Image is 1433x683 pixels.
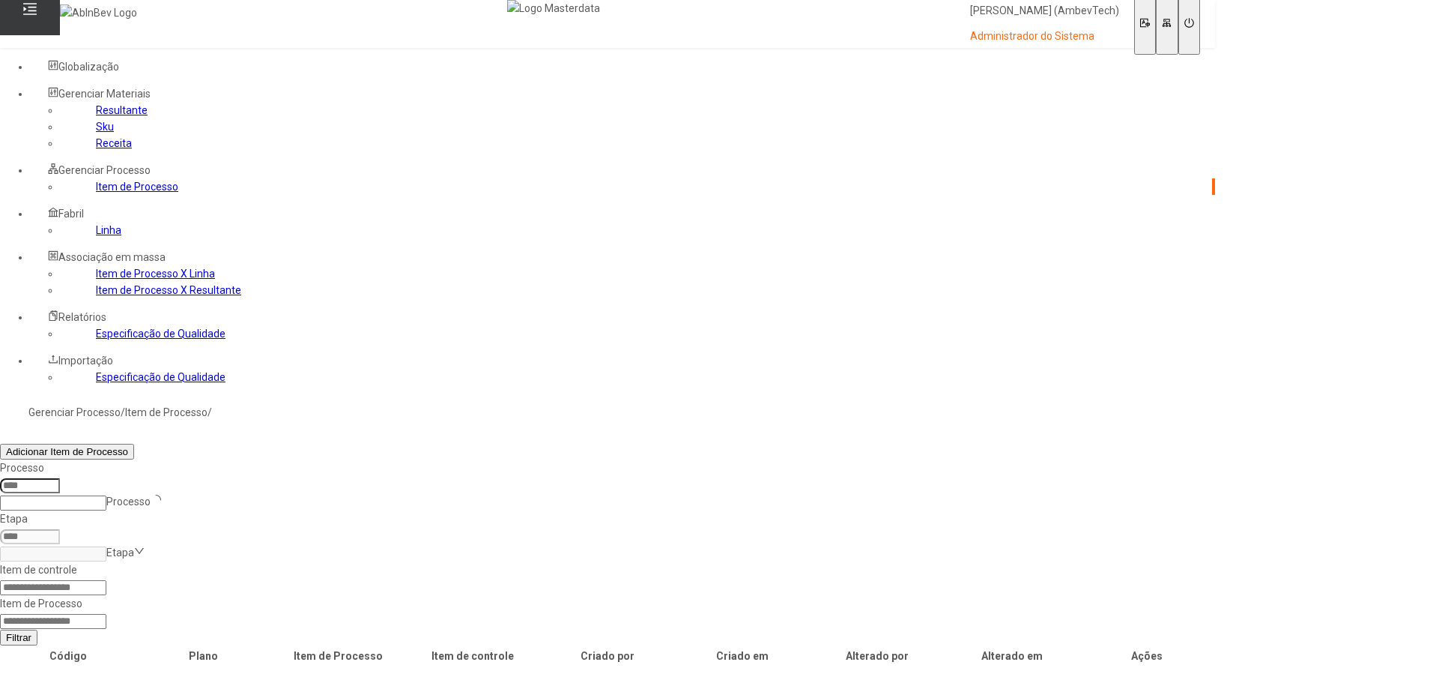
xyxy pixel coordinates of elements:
[1,647,135,665] th: Código
[58,251,166,263] span: Associação em massa
[96,268,215,280] a: Item de Processo X Linha
[6,632,31,643] span: Filtrar
[271,647,405,665] th: Item de Processo
[28,406,121,418] a: Gerenciar Processo
[96,284,241,296] a: Item de Processo X Resultante
[96,371,225,383] a: Especificação de Qualidade
[58,88,151,100] span: Gerenciar Materiais
[6,446,128,457] span: Adicionar Item de Processo
[58,164,151,176] span: Gerenciar Processo
[96,104,148,116] a: Resultante
[58,311,106,323] span: Relatórios
[60,4,137,21] img: AbInBev Logo
[106,496,151,508] nz-select-placeholder: Processo
[96,137,132,149] a: Receita
[125,406,207,418] a: Item de Processo
[58,355,113,367] span: Importação
[121,406,125,418] nz-breadcrumb-separator: /
[96,121,114,133] a: Sku
[970,29,1119,44] p: Administrador do Sistema
[96,181,178,193] a: Item de Processo
[136,647,270,665] th: Plano
[970,4,1119,19] p: [PERSON_NAME] (AmbevTech)
[207,406,212,418] nz-breadcrumb-separator: /
[541,647,674,665] th: Criado por
[676,647,809,665] th: Criado em
[945,647,1079,665] th: Alterado em
[106,547,134,559] nz-select-placeholder: Etapa
[406,647,539,665] th: Item de controle
[1080,647,1214,665] th: Ações
[811,647,944,665] th: Alterado por
[96,328,225,340] a: Especificação de Qualidade
[58,208,84,220] span: Fabril
[58,61,119,73] span: Globalização
[96,224,121,236] a: Linha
